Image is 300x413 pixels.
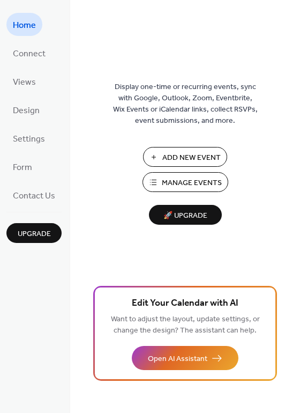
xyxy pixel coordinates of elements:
[6,223,62,243] button: Upgrade
[6,155,39,178] a: Form
[149,205,222,225] button: 🚀 Upgrade
[6,70,42,93] a: Views
[142,172,228,192] button: Manage Events
[6,98,46,121] a: Design
[13,159,32,176] span: Form
[13,102,40,119] span: Design
[6,127,51,150] a: Settings
[148,353,207,365] span: Open AI Assistant
[6,41,52,64] a: Connect
[132,346,238,370] button: Open AI Assistant
[132,296,238,311] span: Edit Your Calendar with AI
[111,312,260,338] span: Want to adjust the layout, update settings, or change the design? The assistant can help.
[155,209,215,223] span: 🚀 Upgrade
[13,46,46,62] span: Connect
[113,82,258,127] span: Display one-time or recurring events, sync with Google, Outlook, Zoom, Eventbrite, Wix Events or ...
[13,188,55,204] span: Contact Us
[162,178,222,189] span: Manage Events
[162,152,221,164] span: Add New Event
[6,183,62,206] a: Contact Us
[13,17,36,34] span: Home
[13,131,45,147] span: Settings
[13,74,36,91] span: Views
[6,13,42,36] a: Home
[143,147,227,167] button: Add New Event
[18,228,51,240] span: Upgrade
